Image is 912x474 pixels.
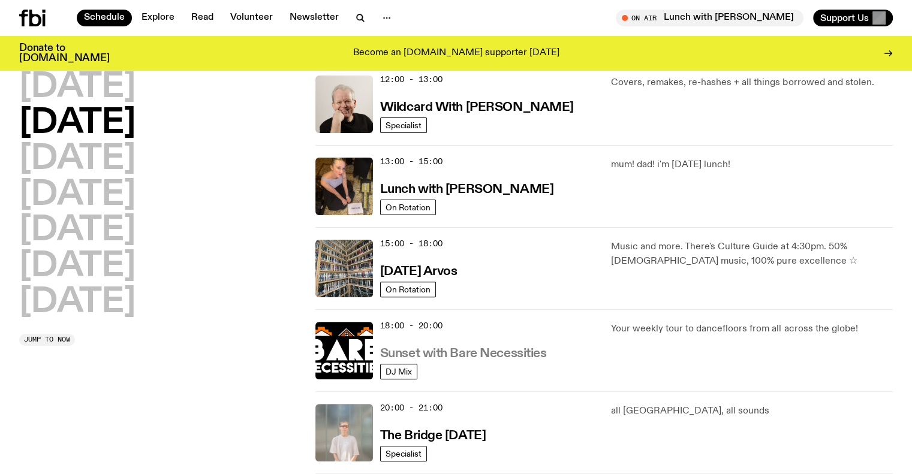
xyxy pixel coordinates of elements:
h3: Wildcard With [PERSON_NAME] [380,101,574,114]
span: DJ Mix [386,367,412,376]
img: SLC lunch cover [315,158,373,215]
a: Explore [134,10,182,26]
h3: The Bridge [DATE] [380,430,486,442]
span: Support Us [820,13,869,23]
button: [DATE] [19,71,136,104]
a: Newsletter [282,10,346,26]
h3: Donate to [DOMAIN_NAME] [19,43,110,64]
button: Jump to now [19,334,75,346]
span: 18:00 - 20:00 [380,320,443,331]
span: 20:00 - 21:00 [380,402,443,413]
span: 13:00 - 15:00 [380,156,443,167]
button: [DATE] [19,179,136,212]
span: Jump to now [24,336,70,343]
a: Lunch with [PERSON_NAME] [380,181,553,196]
p: Music and more. There's Culture Guide at 4:30pm. 50% [DEMOGRAPHIC_DATA] music, 100% pure excellen... [611,240,893,268]
span: 15:00 - 18:00 [380,238,443,249]
a: Read [184,10,221,26]
img: Mara stands in front of a frosted glass wall wearing a cream coloured t-shirt and black glasses. ... [315,404,373,461]
p: Become an [DOMAIN_NAME] supporter [DATE] [353,48,559,59]
span: On Rotation [386,285,431,294]
p: all [GEOGRAPHIC_DATA], all sounds [611,404,893,418]
button: [DATE] [19,250,136,283]
p: Your weekly tour to dancefloors from all across the globe! [611,322,893,336]
a: Sunset with Bare Necessities [380,345,547,360]
p: mum! dad! i'm [DATE] lunch! [611,158,893,172]
button: On AirLunch with [PERSON_NAME] [616,10,803,26]
a: Specialist [380,117,427,133]
button: [DATE] [19,143,136,176]
button: [DATE] [19,107,136,140]
button: [DATE] [19,214,136,247]
a: Schedule [77,10,132,26]
span: Specialist [386,449,422,458]
a: DJ Mix [380,364,417,379]
a: On Rotation [380,282,436,297]
p: Covers, remakes, re-hashes + all things borrowed and stolen. [611,76,893,90]
button: [DATE] [19,286,136,319]
h3: Sunset with Bare Necessities [380,348,547,360]
button: Support Us [813,10,893,26]
span: On Rotation [386,203,431,212]
a: On Rotation [380,200,436,215]
a: [DATE] Arvos [380,263,457,278]
a: The Bridge [DATE] [380,427,486,442]
span: Specialist [386,120,422,129]
span: 12:00 - 13:00 [380,74,443,85]
img: Bare Necessities [315,322,373,379]
h3: [DATE] Arvos [380,265,457,278]
a: Wildcard With [PERSON_NAME] [380,99,574,114]
img: A corner shot of the fbi music library [315,240,373,297]
a: Specialist [380,446,427,461]
h3: Lunch with [PERSON_NAME] [380,183,553,196]
img: Stuart is smiling charmingly, wearing a black t-shirt against a stark white background. [315,76,373,133]
a: Volunteer [223,10,280,26]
